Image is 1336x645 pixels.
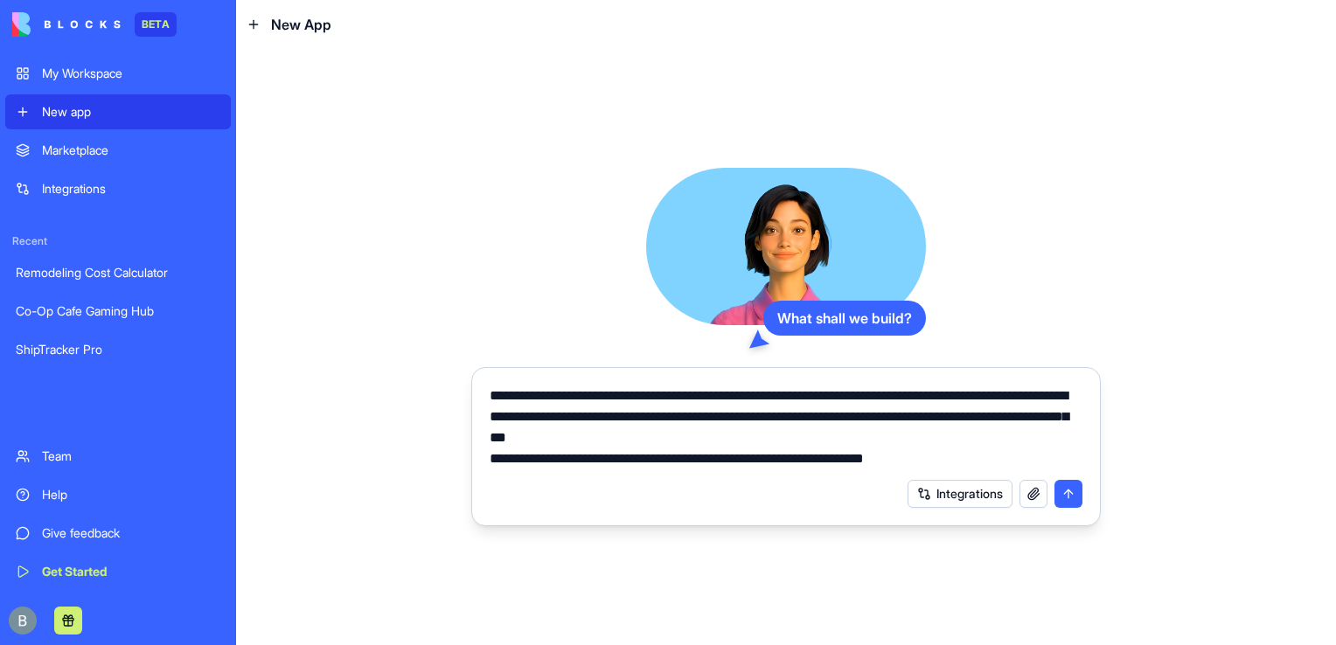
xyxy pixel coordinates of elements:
[5,255,231,290] a: Remodeling Cost Calculator
[9,607,37,635] img: ACg8ocIug40qN1SCXJiinWdltW7QsPxROn8ZAVDlgOtPD8eQfXIZmw=s96-c
[42,563,220,580] div: Get Started
[5,477,231,512] a: Help
[42,180,220,198] div: Integrations
[271,14,331,35] span: New App
[42,524,220,542] div: Give feedback
[5,554,231,589] a: Get Started
[12,12,177,37] a: BETA
[42,142,220,159] div: Marketplace
[763,301,926,336] div: What shall we build?
[5,94,231,129] a: New app
[42,65,220,82] div: My Workspace
[5,516,231,551] a: Give feedback
[42,103,220,121] div: New app
[5,294,231,329] a: Co-Op Cafe Gaming Hub
[16,302,220,320] div: Co-Op Cafe Gaming Hub
[5,171,231,206] a: Integrations
[5,133,231,168] a: Marketplace
[5,439,231,474] a: Team
[42,486,220,503] div: Help
[16,341,220,358] div: ShipTracker Pro
[16,264,220,281] div: Remodeling Cost Calculator
[135,12,177,37] div: BETA
[5,332,231,367] a: ShipTracker Pro
[42,447,220,465] div: Team
[12,12,121,37] img: logo
[5,234,231,248] span: Recent
[908,480,1012,508] button: Integrations
[5,56,231,91] a: My Workspace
